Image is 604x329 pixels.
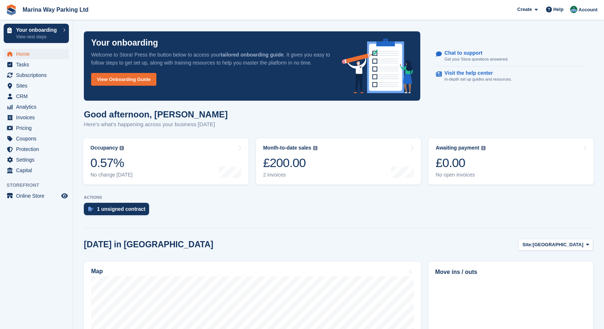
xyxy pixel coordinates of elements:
[436,172,486,178] div: No open invoices
[263,155,317,170] div: £200.00
[4,70,69,80] a: menu
[4,59,69,70] a: menu
[578,6,597,13] span: Account
[83,138,249,185] a: Occupancy 0.57% No change [DATE]
[4,102,69,112] a: menu
[91,39,158,47] p: Your onboarding
[16,27,59,32] p: Your onboarding
[16,123,60,133] span: Pricing
[522,241,533,248] span: Site:
[16,191,60,201] span: Online Store
[4,165,69,175] a: menu
[4,133,69,144] a: menu
[84,109,228,119] h1: Good afternoon, [PERSON_NAME]
[16,133,60,144] span: Coupons
[553,6,564,13] span: Help
[313,146,317,150] img: icon-info-grey-7440780725fd019a000dd9b08b2336e03edf1995a4989e88bcd33f0948082b44.svg
[16,144,60,154] span: Protection
[84,203,153,219] a: 1 unsigned contract
[436,145,479,151] div: Awaiting payment
[120,146,124,150] img: icon-info-grey-7440780725fd019a000dd9b08b2336e03edf1995a4989e88bcd33f0948082b44.svg
[263,145,311,151] div: Month-to-date sales
[342,39,413,93] img: onboarding-info-6c161a55d2c0e0a8cae90662b2fe09162a5109e8cc188191df67fb4f79e88e88.svg
[256,138,421,185] a: Month-to-date sales £200.00 2 invoices
[4,191,69,201] a: menu
[570,6,577,13] img: Paul Lewis
[444,70,506,76] p: Visit the help center
[91,73,156,86] a: View Onboarding Guide
[6,4,17,15] img: stora-icon-8386f47178a22dfd0bd8f6a31ec36ba5ce8667c1dd55bd0f319d3a0aa187defe.svg
[16,112,60,123] span: Invoices
[97,206,145,212] div: 1 unsigned contract
[4,123,69,133] a: menu
[16,70,60,80] span: Subscriptions
[84,120,228,129] p: Here's what's happening across your business [DATE]
[4,112,69,123] a: menu
[60,191,69,200] a: Preview store
[517,6,532,13] span: Create
[16,102,60,112] span: Analytics
[7,182,73,189] span: Storefront
[91,268,103,275] h2: Map
[444,50,502,56] p: Chat to support
[16,165,60,175] span: Capital
[84,195,593,200] p: ACTIONS
[16,59,60,70] span: Tasks
[4,91,69,101] a: menu
[4,155,69,165] a: menu
[88,207,93,211] img: contract_signature_icon-13c848040528278c33f63329250d36e43548de30e8caae1d1a13099fd9432cc5.svg
[444,76,512,82] p: In-depth set up guides and resources.
[20,4,91,16] a: Marina Way Parking Ltd
[16,91,60,101] span: CRM
[436,46,586,66] a: Chat to support Get your Stora questions answered.
[435,268,586,276] h2: Move ins / outs
[221,52,284,58] strong: tailored onboarding guide
[428,138,594,185] a: Awaiting payment £0.00 No open invoices
[4,144,69,154] a: menu
[436,155,486,170] div: £0.00
[4,24,69,43] a: Your onboarding View next steps
[436,66,586,86] a: Visit the help center In-depth set up guides and resources.
[16,49,60,59] span: Home
[533,241,583,248] span: [GEOGRAPHIC_DATA]
[90,155,133,170] div: 0.57%
[518,239,593,251] button: Site: [GEOGRAPHIC_DATA]
[90,145,118,151] div: Occupancy
[444,56,508,62] p: Get your Stora questions answered.
[84,240,213,249] h2: [DATE] in [GEOGRAPHIC_DATA]
[4,49,69,59] a: menu
[481,146,486,150] img: icon-info-grey-7440780725fd019a000dd9b08b2336e03edf1995a4989e88bcd33f0948082b44.svg
[4,81,69,91] a: menu
[16,81,60,91] span: Sites
[16,155,60,165] span: Settings
[16,34,59,40] p: View next steps
[91,51,330,67] p: Welcome to Stora! Press the button below to access your . It gives you easy to follow steps to ge...
[90,172,133,178] div: No change [DATE]
[263,172,317,178] div: 2 invoices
